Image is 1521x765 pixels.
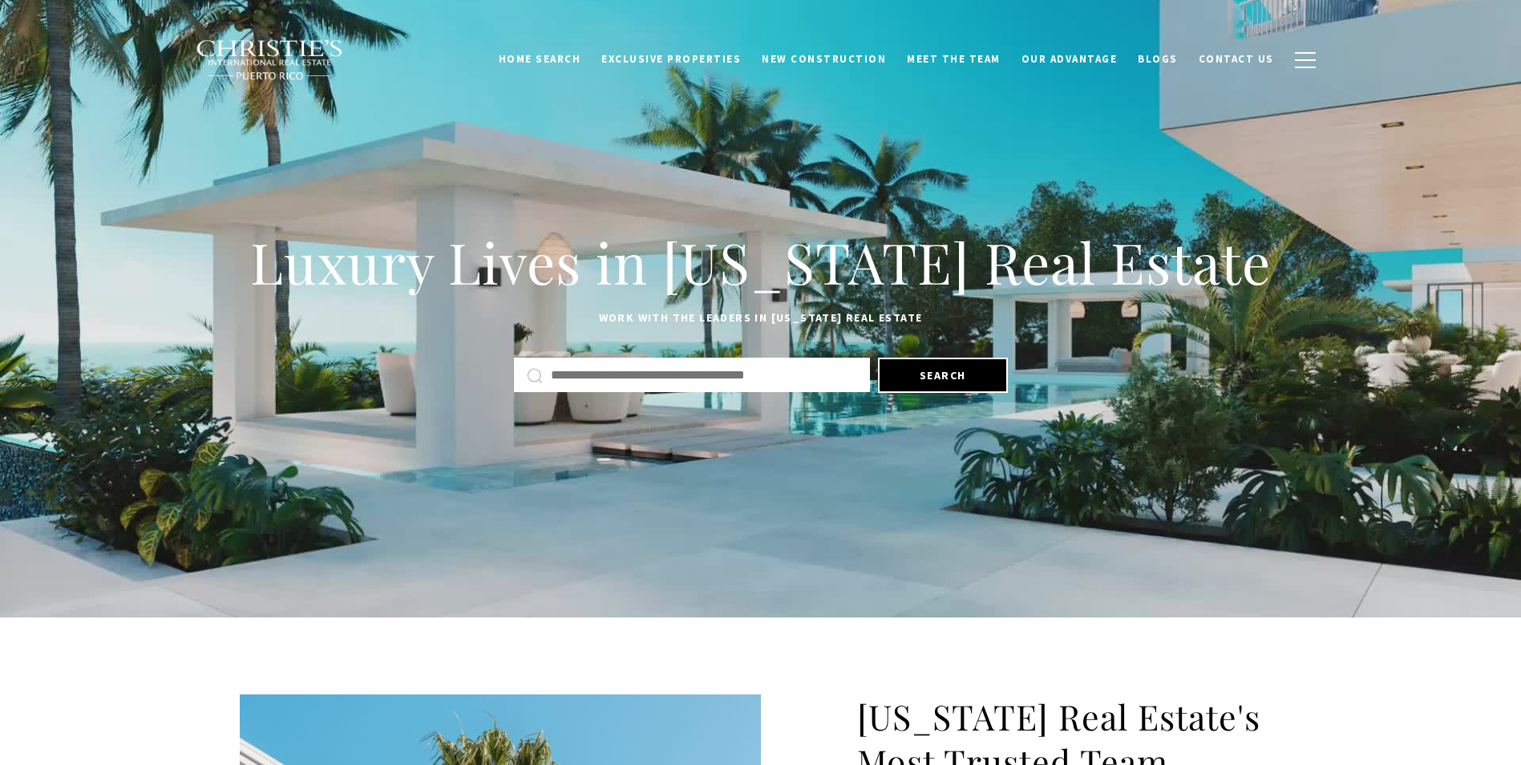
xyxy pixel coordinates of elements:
[240,227,1282,297] h1: Luxury Lives in [US_STATE] Real Estate
[240,309,1282,328] p: Work with the leaders in [US_STATE] Real Estate
[751,44,896,75] a: New Construction
[196,39,345,81] img: Christie's International Real Estate black text logo
[1011,44,1128,75] a: Our Advantage
[896,44,1011,75] a: Meet the Team
[878,358,1008,393] button: Search
[1138,52,1178,66] span: Blogs
[1199,52,1274,66] span: Contact Us
[591,44,751,75] a: Exclusive Properties
[1021,52,1118,66] span: Our Advantage
[488,44,592,75] a: Home Search
[601,52,741,66] span: Exclusive Properties
[1127,44,1188,75] a: Blogs
[762,52,886,66] span: New Construction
